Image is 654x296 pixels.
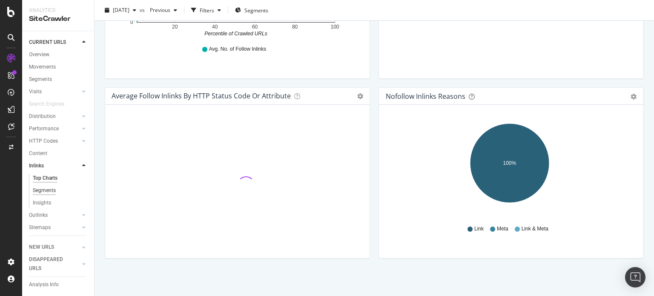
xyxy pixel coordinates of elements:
text: 40 [212,24,218,30]
button: Segments [232,3,272,17]
a: Url Explorer [29,239,88,248]
a: NEW URLS [29,243,80,252]
a: Visits [29,87,80,96]
div: Sitemaps [29,223,51,232]
a: Performance [29,124,80,133]
button: Filters [188,3,224,17]
a: Segments [29,75,88,84]
span: Previous [146,6,170,14]
div: DISAPPEARED URLS [29,255,72,273]
div: NEW URLS [29,243,54,252]
a: Inlinks [29,161,80,170]
div: Segments [29,75,52,84]
div: Inlinks [29,161,44,170]
a: Sitemaps [29,223,80,232]
text: 60 [252,24,258,30]
span: vs [140,6,146,14]
a: Distribution [29,112,80,121]
div: Top Charts [33,174,57,183]
div: CURRENT URLS [29,38,66,47]
div: Outlinks [29,211,48,220]
span: Link [474,225,484,233]
div: Nofollow Inlinks Reasons [386,92,465,101]
a: Content [29,149,88,158]
h4: Average Follow Inlinks by HTTP Status Code or Attribute [112,90,291,102]
span: Meta [497,225,508,233]
a: Top Charts [33,174,88,183]
text: 100 [330,24,339,30]
div: Analysis Info [29,280,59,289]
a: HTTP Codes [29,137,80,146]
span: Link & Meta [522,225,548,233]
a: Outlinks [29,211,80,220]
div: Content [29,149,47,158]
div: Insights [33,198,51,207]
span: 2025 Sep. 15th [113,6,129,14]
text: 0 [130,19,133,25]
div: Search Engines [29,100,64,109]
a: Segments [33,186,88,195]
a: DISAPPEARED URLS [29,255,80,273]
div: Open Intercom Messenger [625,267,645,287]
text: Percentile of Crawled URLs [204,31,267,37]
div: Overview [29,50,49,59]
a: Movements [29,63,88,72]
span: Segments [244,6,268,14]
div: Url Explorer [29,239,55,248]
div: gear [631,94,637,100]
button: Previous [146,3,181,17]
a: Analysis Info [29,280,88,289]
div: HTTP Codes [29,137,58,146]
a: Overview [29,50,88,59]
i: Options [357,93,363,99]
button: [DATE] [101,3,140,17]
text: 80 [292,24,298,30]
a: CURRENT URLS [29,38,80,47]
div: SiteCrawler [29,14,87,24]
div: Analytics [29,7,87,14]
div: Visits [29,87,42,96]
text: 20 [172,24,178,30]
div: Filters [200,6,214,14]
a: Search Engines [29,100,73,109]
div: Movements [29,63,56,72]
div: Performance [29,124,59,133]
text: 100% [503,160,516,166]
a: Insights [33,198,88,207]
div: Distribution [29,112,56,121]
span: Avg. No. of Follow Inlinks [209,46,267,53]
svg: A chart. [386,118,634,217]
div: Segments [33,186,56,195]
